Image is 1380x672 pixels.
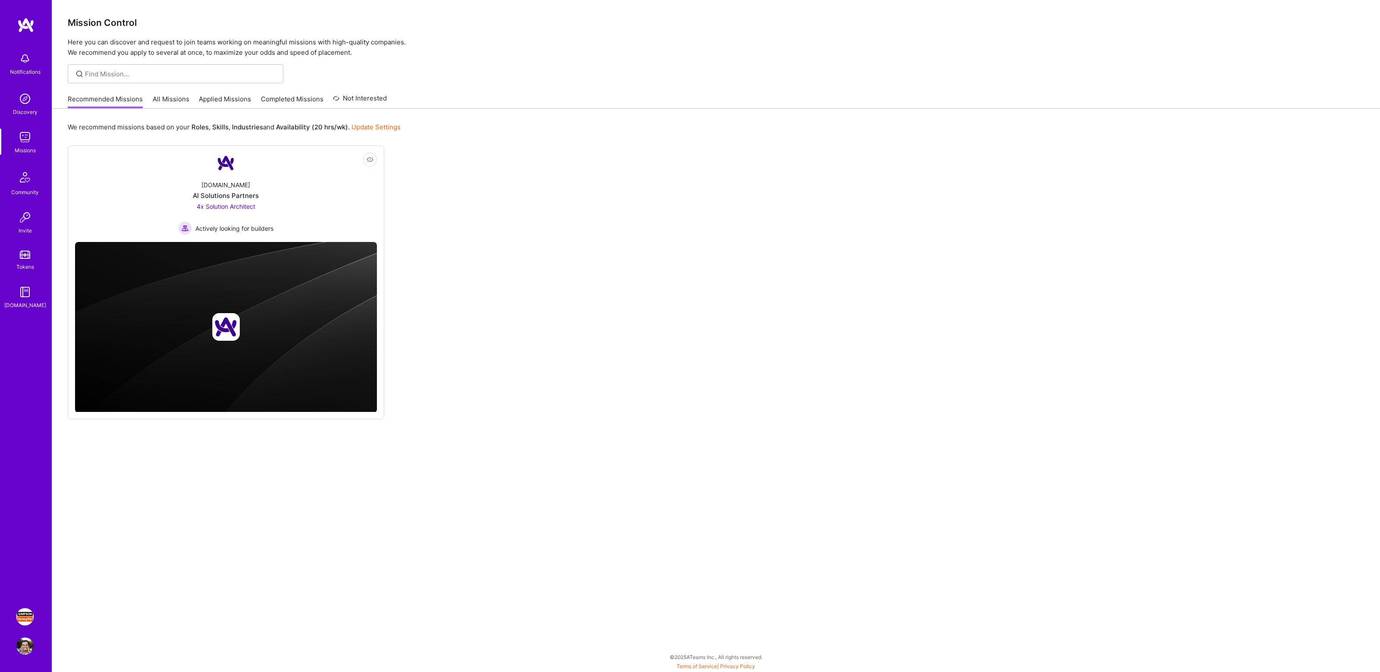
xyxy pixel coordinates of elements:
img: guide book [16,283,34,301]
b: Roles [191,123,209,131]
div: Discovery [13,107,38,116]
img: Company Logo [216,153,236,173]
img: teamwork [16,129,34,146]
img: cover [75,242,377,413]
a: Simpson Strong-Tie: Product Manager [14,608,36,625]
div: Notifications [10,67,41,76]
a: Completed Missions [261,94,323,109]
span: Actively looking for builders [195,224,273,233]
b: Skills [212,123,229,131]
p: We recommend missions based on your , , and . [68,122,401,132]
div: [DOMAIN_NAME] [201,180,250,189]
a: Applied Missions [199,94,251,109]
img: User Avatar [16,637,34,655]
img: Invite [16,209,34,226]
img: bell [16,50,34,67]
img: Actively looking for builders [178,221,192,235]
a: Update Settings [351,123,401,131]
img: Simpson Strong-Tie: Product Manager [16,608,34,625]
a: All Missions [153,94,189,109]
div: Community [11,188,39,197]
div: [DOMAIN_NAME] [4,301,46,310]
a: Not Interested [333,93,387,109]
b: Availability (20 hrs/wk) [276,123,348,131]
img: Community [15,167,35,188]
div: Tokens [16,262,34,271]
span: | [677,663,755,669]
img: Company logo [212,313,240,341]
img: logo [17,17,34,33]
img: discovery [16,90,34,107]
i: icon SearchGrey [75,69,85,79]
span: 4x Solution Architect [197,203,255,210]
a: Recommended Missions [68,94,143,109]
a: Company Logo[DOMAIN_NAME]AI Solutions Partners4x Solution Architect Actively looking for builders... [75,153,377,235]
img: tokens [20,251,30,259]
div: Invite [19,226,32,235]
div: AI Solutions Partners [193,191,259,200]
h3: Mission Control [68,17,1364,28]
div: Missions [15,146,36,155]
b: Industries [232,123,263,131]
a: Privacy Policy [720,663,755,669]
i: icon EyeClosed [367,156,373,163]
div: © 2025 ATeams Inc., All rights reserved. [52,646,1380,668]
p: Here you can discover and request to join teams working on meaningful missions with high-quality ... [68,37,1364,58]
a: User Avatar [14,637,36,655]
input: Find Mission... [85,69,277,79]
a: Terms of Service [677,663,717,669]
